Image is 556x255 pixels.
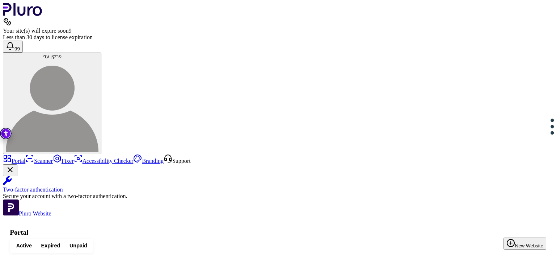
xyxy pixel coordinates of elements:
a: Logo [3,11,42,17]
span: Active [16,242,32,249]
img: פרקין עדי [6,59,98,152]
button: Unpaid [65,240,92,251]
button: New Website [504,238,546,250]
button: Expired [37,240,65,251]
span: Expired [41,242,60,249]
a: Fixer [53,158,74,164]
a: Scanner [25,158,53,164]
span: פרקין עדי [43,54,62,59]
a: Two-factor authentication [3,176,553,193]
div: Two-factor authentication [3,186,553,193]
a: Portal [3,158,25,164]
span: 99 [14,46,20,52]
div: Less than 30 days to license expiration [3,34,553,41]
button: Active [12,240,37,251]
span: Unpaid [69,242,87,249]
h1: Portal [10,229,546,237]
a: Branding [133,158,164,164]
button: Close Two-factor authentication notification [3,164,17,176]
aside: Sidebar menu [3,154,553,217]
button: פרקין עדיפרקין עדי [3,53,101,154]
button: Open notifications, you have 381 new notifications [3,41,23,53]
span: 9 [68,28,71,34]
a: Open Pluro Website [3,210,51,217]
div: Secure your account with a two-factor authentication. [3,193,553,200]
a: Open Support screen [164,158,191,164]
div: Your site(s) will expire soon [3,28,553,34]
a: Accessibility Checker [74,158,134,164]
